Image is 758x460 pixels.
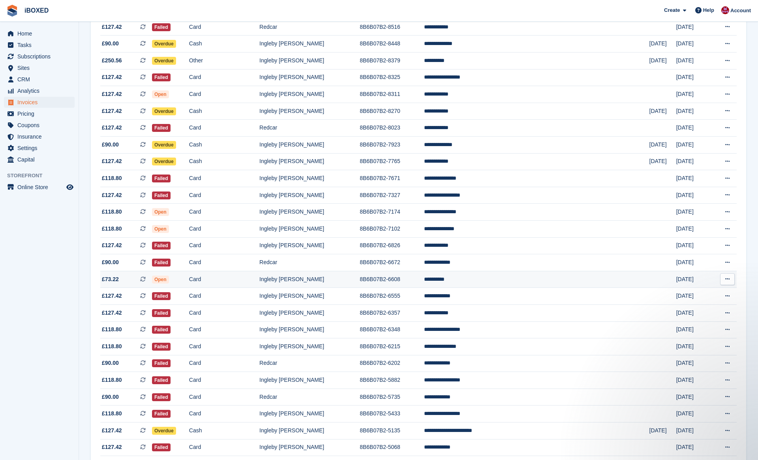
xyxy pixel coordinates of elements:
a: menu [4,154,75,165]
td: [DATE] [676,170,711,187]
span: Failed [152,376,171,384]
td: Redcar [259,120,360,137]
span: Failed [152,410,171,418]
span: £118.80 [102,325,122,334]
span: £127.42 [102,157,122,165]
td: Card [189,406,259,422]
span: £127.42 [102,90,122,98]
span: Failed [152,309,171,317]
span: Failed [152,443,171,451]
span: £127.42 [102,191,122,199]
td: 8B6B07B2-5433 [360,406,424,422]
span: £90.00 [102,359,119,367]
td: [DATE] [676,36,711,53]
td: Ingleby [PERSON_NAME] [259,204,360,221]
td: Ingleby [PERSON_NAME] [259,321,360,338]
span: £127.42 [102,107,122,115]
span: Analytics [17,85,65,96]
a: menu [4,51,75,62]
td: [DATE] [676,187,711,204]
td: 8B6B07B2-6826 [360,237,424,254]
td: Ingleby [PERSON_NAME] [259,103,360,120]
td: 8B6B07B2-6348 [360,321,424,338]
td: Ingleby [PERSON_NAME] [259,372,360,389]
span: Failed [152,23,171,31]
span: Failed [152,292,171,300]
span: Account [730,7,751,15]
span: £127.42 [102,292,122,300]
td: Ingleby [PERSON_NAME] [259,86,360,103]
span: Open [152,90,169,98]
a: menu [4,74,75,85]
td: [DATE] [676,220,711,237]
td: [DATE] [676,103,711,120]
td: Cash [189,36,259,53]
td: Card [189,439,259,456]
td: [DATE] [676,406,711,422]
td: [DATE] [676,321,711,338]
span: Open [152,276,169,284]
span: Failed [152,192,171,199]
span: Sites [17,62,65,73]
td: Ingleby [PERSON_NAME] [259,187,360,204]
td: 8B6B07B2-6672 [360,254,424,271]
td: 8B6B07B2-6202 [360,355,424,372]
td: Redcar [259,355,360,372]
td: Card [189,389,259,406]
td: Ingleby [PERSON_NAME] [259,220,360,237]
td: Ingleby [PERSON_NAME] [259,136,360,153]
span: Failed [152,124,171,132]
td: 8B6B07B2-8516 [360,19,424,36]
td: [DATE] [676,372,711,389]
span: £118.80 [102,342,122,351]
span: £90.00 [102,39,119,48]
td: 8B6B07B2-8311 [360,86,424,103]
a: menu [4,97,75,108]
a: menu [4,131,75,142]
span: £90.00 [102,141,119,149]
td: 8B6B07B2-5068 [360,439,424,456]
td: 8B6B07B2-7765 [360,153,424,170]
a: menu [4,108,75,119]
td: Cash [189,103,259,120]
span: Help [703,6,714,14]
span: Overdue [152,40,176,48]
span: Create [664,6,680,14]
span: CRM [17,74,65,85]
span: £118.80 [102,174,122,182]
td: Card [189,69,259,86]
td: Cash [189,153,259,170]
span: £127.42 [102,124,122,132]
td: Card [189,170,259,187]
td: 8B6B07B2-7671 [360,170,424,187]
span: Coupons [17,120,65,131]
td: Card [189,372,259,389]
span: Failed [152,326,171,334]
td: [DATE] [676,304,711,321]
td: Card [189,204,259,221]
td: Card [189,321,259,338]
span: £127.42 [102,443,122,451]
td: [DATE] [676,389,711,406]
span: Failed [152,73,171,81]
span: Insurance [17,131,65,142]
td: Card [189,355,259,372]
td: [DATE] [676,86,711,103]
span: £127.42 [102,23,122,31]
td: 8B6B07B2-6608 [360,271,424,288]
td: [DATE] [676,19,711,36]
td: Card [189,187,259,204]
td: Card [189,19,259,36]
td: [DATE] [676,338,711,355]
td: [DATE] [676,355,711,372]
td: Card [189,220,259,237]
span: Online Store [17,182,65,193]
td: [DATE] [649,53,676,69]
span: £127.42 [102,241,122,250]
td: 8B6B07B2-7327 [360,187,424,204]
td: Card [189,237,259,254]
td: 8B6B07B2-5735 [360,389,424,406]
td: 8B6B07B2-5882 [360,372,424,389]
span: £127.42 [102,73,122,81]
td: Ingleby [PERSON_NAME] [259,170,360,187]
